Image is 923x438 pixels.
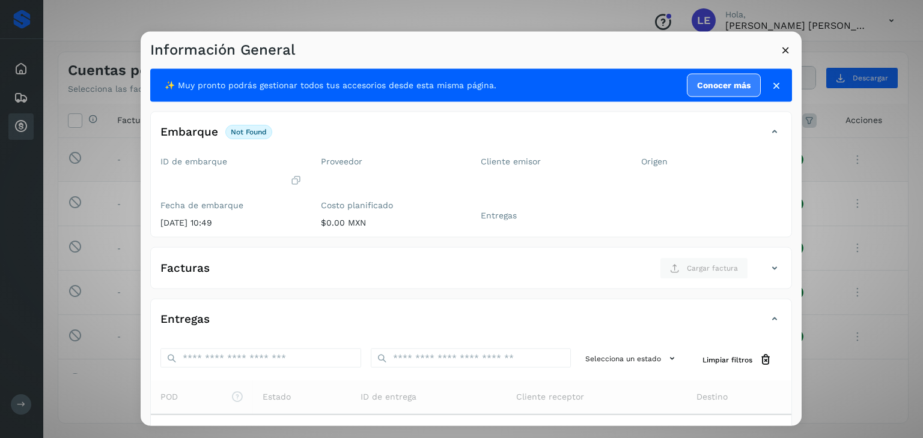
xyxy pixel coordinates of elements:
p: $0.00 MXN [321,217,462,227]
span: Cargar factura [687,263,738,274]
label: Proveedor [321,157,462,167]
span: ✨ Muy pronto podrás gestionar todos tus accesorios desde esta misma página. [165,79,496,92]
h3: Información General [150,41,295,59]
label: Entregas [481,210,622,220]
label: ID de embarque [160,157,302,167]
span: ID de entrega [361,391,416,403]
p: not found [231,127,267,136]
a: Conocer más [687,74,761,97]
div: Entregas [151,309,791,339]
h4: Facturas [160,261,210,275]
h4: Embarque [160,125,218,139]
label: Fecha de embarque [160,200,302,210]
div: Embarquenot found [151,122,791,152]
label: Cliente emisor [481,157,622,167]
span: Estado [263,391,291,403]
button: Selecciona un estado [580,349,683,368]
label: Costo planificado [321,200,462,210]
span: Destino [696,391,728,403]
span: Cliente receptor [516,391,584,403]
button: Limpiar filtros [693,349,782,371]
div: FacturasCargar factura [151,257,791,289]
span: POD [160,391,243,403]
h4: Entregas [160,312,210,326]
p: [DATE] 10:49 [160,217,302,227]
label: Origen [641,157,782,167]
span: Limpiar filtros [702,354,752,365]
button: Cargar factura [660,257,748,279]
